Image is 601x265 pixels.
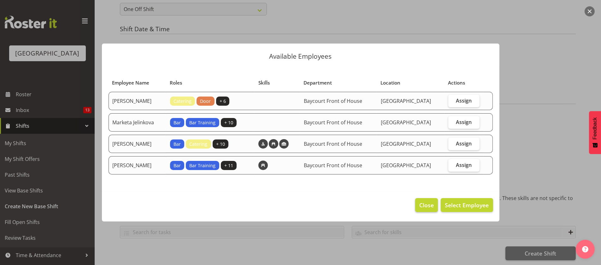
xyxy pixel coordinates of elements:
span: Assign [456,162,472,168]
span: Select Employee [445,201,489,209]
span: Catering [189,141,207,148]
div: Roles [170,79,251,86]
div: Department [303,79,373,86]
button: Select Employee [441,198,493,212]
span: Assign [456,97,472,104]
span: [GEOGRAPHIC_DATA] [381,97,431,104]
button: Feedback - Show survey [589,111,601,154]
span: + 11 [224,162,233,169]
td: [PERSON_NAME] [109,92,166,110]
span: [GEOGRAPHIC_DATA] [381,162,431,169]
span: Feedback [592,117,598,139]
span: [GEOGRAPHIC_DATA] [381,119,431,126]
span: Bar [174,162,181,169]
span: Bar Training [189,119,215,126]
img: help-xxl-2.png [582,246,588,252]
span: Bar [174,141,181,148]
span: Close [419,201,434,209]
div: Location [380,79,441,86]
span: Baycourt Front of House [304,97,362,104]
span: Baycourt Front of House [304,119,362,126]
span: Assign [456,119,472,125]
span: + 6 [220,98,226,105]
td: [PERSON_NAME] [109,156,166,174]
span: + 10 [224,119,233,126]
span: [GEOGRAPHIC_DATA] [381,140,431,147]
span: Baycourt Front of House [304,140,362,147]
span: Bar [174,119,181,126]
button: Close [415,198,438,212]
span: Baycourt Front of House [304,162,362,169]
span: Assign [456,140,472,147]
span: + 10 [216,141,225,148]
div: Employee Name [112,79,163,86]
td: Marketa Jelinkova [109,113,166,132]
div: Skills [258,79,297,86]
td: [PERSON_NAME] [109,135,166,153]
div: Actions [448,79,480,86]
p: Available Employees [108,53,493,60]
span: Catering [174,98,191,105]
span: Bar Training [189,162,215,169]
span: Door [200,98,211,105]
